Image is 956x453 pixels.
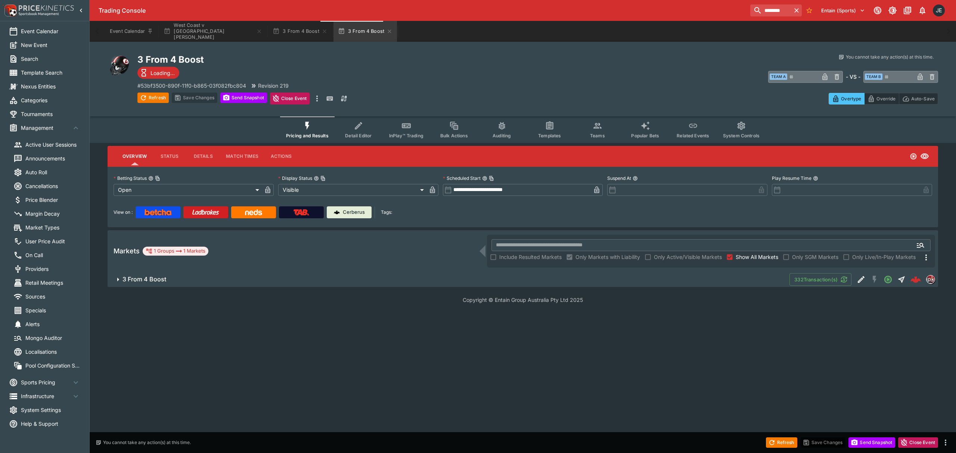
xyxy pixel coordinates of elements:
[258,82,289,90] p: Revision 219
[314,176,319,181] button: Display StatusCopy To Clipboard
[25,154,80,162] span: Announcements
[21,378,71,386] span: Sports Pricing
[538,133,561,138] span: Templates
[320,176,326,181] button: Copy To Clipboard
[25,182,80,190] span: Cancellations
[25,224,80,231] span: Market Types
[854,273,868,286] button: Edit Detail
[286,133,329,138] span: Pricing and Results
[489,176,494,181] button: Copy To Clipboard
[898,437,938,448] button: Close Event
[90,296,956,304] p: Copyright © Entain Group Australia Pty Ltd 2025
[105,21,158,42] button: Event Calendar
[499,253,562,261] span: Include Resulted Markets
[220,147,264,165] button: Match Times
[21,124,71,132] span: Management
[443,175,481,181] p: Scheduled Start
[270,93,310,104] button: Close Event
[916,4,929,17] button: Notifications
[792,253,838,261] span: Only SGM Markets
[381,206,392,218] label: Tags:
[114,247,140,255] h5: Markets
[895,273,908,286] button: Straight
[766,437,797,448] button: Refresh
[911,95,935,103] p: Auto-Save
[803,4,815,16] button: No Bookmarks
[846,54,934,60] p: You cannot take any action(s) at this time.
[25,334,80,342] span: Mongo Auditor
[150,69,175,77] p: Loading...
[327,206,372,218] a: Cerberus
[146,247,205,256] div: 1 Groups 1 Markets
[108,54,131,78] img: american_football.png
[220,93,267,103] button: Send Snapshot
[25,279,80,287] span: Retail Meetings
[108,272,789,287] button: 3 From 4 Boost
[21,82,80,90] span: Nexus Entities
[865,74,882,80] span: Team B
[25,237,80,245] span: User Price Audit
[886,4,899,17] button: Toggle light/dark mode
[25,210,80,218] span: Margin Decay
[137,82,246,90] p: Copy To Clipboard
[841,95,861,103] p: Overtype
[25,168,80,176] span: Auto Roll
[25,320,80,328] span: Alerts
[25,265,80,273] span: Providers
[789,273,851,286] button: 332Transaction(s)
[21,27,80,35] span: Event Calendar
[813,176,818,181] button: Play Resume Time
[137,93,169,103] button: Refresh
[654,253,722,261] span: Only Active/Visible Markets
[493,133,511,138] span: Auditing
[99,7,747,15] div: Trading Console
[159,21,267,42] button: West Coast v [GEOGRAPHIC_DATA][PERSON_NAME]
[25,251,80,259] span: On Call
[899,93,938,104] button: Auto-Save
[910,274,921,285] div: b0e464a3-b5cd-47d3-9f4b-71586dca5d94
[25,293,80,300] span: Sources
[155,176,160,181] button: Copy To Clipboard
[829,93,865,104] button: Overtype
[148,176,153,181] button: Betting StatusCopy To Clipboard
[103,439,191,446] p: You cannot take any action(s) at this time.
[21,406,80,414] span: System Settings
[21,110,80,118] span: Tournaments
[389,133,423,138] span: InPlay™ Trading
[25,141,80,149] span: Active User Sessions
[114,206,133,218] label: View on :
[677,133,709,138] span: Related Events
[21,69,80,76] span: Template Search
[345,133,372,138] span: Detail Editor
[25,196,80,204] span: Price Blender
[25,362,80,369] span: Pool Configuration Sets
[482,176,487,181] button: Scheduled StartCopy To Clipboard
[933,4,945,16] div: James Edlin
[333,21,397,42] button: 3 From 4 Boost
[633,176,638,181] button: Suspend At
[114,184,262,196] div: Open
[21,41,80,49] span: New Event
[280,116,766,143] div: Event type filters
[117,147,153,165] button: Overview
[864,93,899,104] button: Override
[926,275,935,284] img: pricekinetics
[313,93,322,104] button: more
[750,4,791,16] input: search
[868,273,881,286] button: SGM Disabled
[343,209,365,216] p: Cerberus
[334,209,340,215] img: Cerberus
[137,54,538,65] h2: Copy To Clipboard
[440,133,468,138] span: Bulk Actions
[153,147,186,165] button: Status
[278,175,312,181] p: Display Status
[25,306,80,314] span: Specials
[922,253,931,262] svg: More
[264,147,298,165] button: Actions
[770,74,787,80] span: Team A
[852,253,916,261] span: Only Live/In-Play Markets
[268,21,332,42] button: 3 From 4 Boost
[829,93,938,104] div: Start From
[145,209,171,215] img: Betcha
[920,152,929,161] svg: Visible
